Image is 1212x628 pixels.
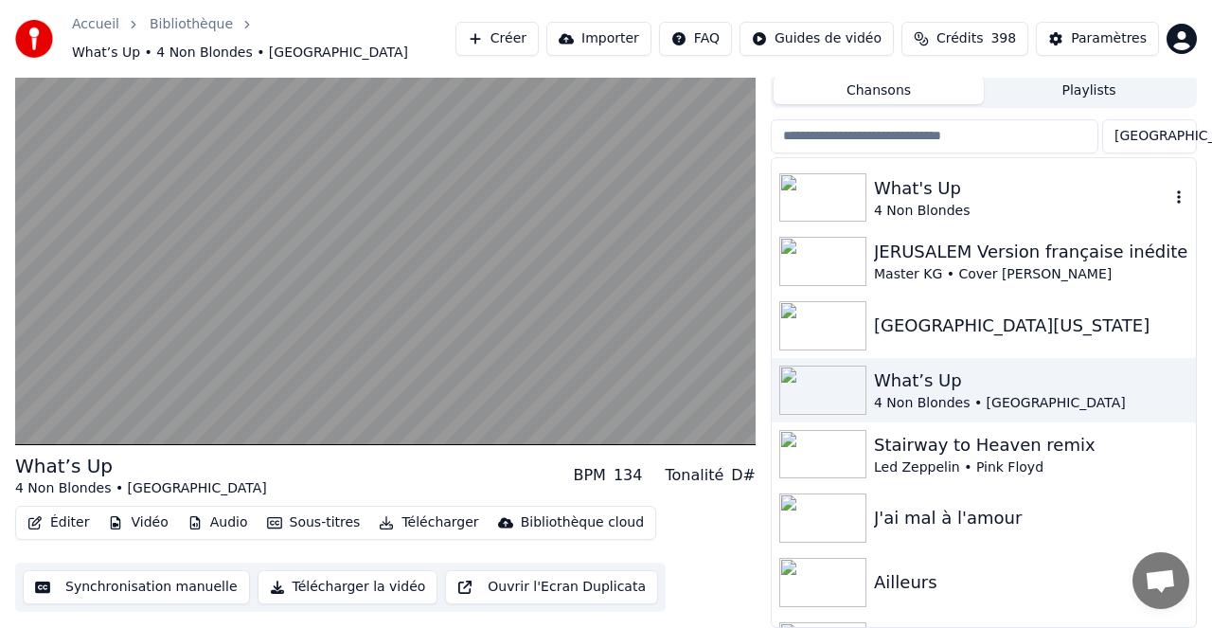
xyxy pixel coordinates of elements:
[990,29,1016,48] span: 398
[874,265,1188,284] div: Master KG • Cover [PERSON_NAME]
[874,239,1188,265] div: JERUSALEM Version française inédite
[72,15,455,63] nav: breadcrumb
[546,22,651,56] button: Importer
[874,458,1188,477] div: Led Zeppelin • Pink Floyd
[15,453,267,479] div: What’s Up
[665,464,723,487] div: Tonalité
[150,15,233,34] a: Bibliothèque
[874,368,1188,394] div: What’s Up
[455,22,539,56] button: Créer
[23,570,250,604] button: Synchronisation manuelle
[573,464,605,487] div: BPM
[614,464,643,487] div: 134
[874,175,1169,202] div: What's Up
[874,432,1188,458] div: Stairway to Heaven remix
[180,510,256,536] button: Audio
[72,44,408,63] span: What’s Up • 4 Non Blondes • [GEOGRAPHIC_DATA]
[20,510,97,536] button: Éditer
[445,570,658,604] button: Ouvrir l'Ecran Duplicata
[874,394,1188,413] div: 4 Non Blondes • [GEOGRAPHIC_DATA]
[901,22,1028,56] button: Crédits398
[371,510,486,536] button: Télécharger
[731,464,756,487] div: D#
[874,569,1188,596] div: Ailleurs
[15,479,267,498] div: 4 Non Blondes • [GEOGRAPHIC_DATA]
[984,77,1194,104] button: Playlists
[1132,552,1189,609] div: Ouvrir le chat
[258,570,438,604] button: Télécharger la vidéo
[659,22,732,56] button: FAQ
[774,77,984,104] button: Chansons
[874,313,1188,339] div: [GEOGRAPHIC_DATA][US_STATE]
[259,510,368,536] button: Sous-titres
[15,20,53,58] img: youka
[740,22,894,56] button: Guides de vidéo
[874,505,1188,531] div: J'ai mal à l'amour
[72,15,119,34] a: Accueil
[521,513,644,532] div: Bibliothèque cloud
[1036,22,1159,56] button: Paramètres
[100,510,175,536] button: Vidéo
[874,202,1169,221] div: 4 Non Blondes
[936,29,983,48] span: Crédits
[1071,29,1147,48] div: Paramètres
